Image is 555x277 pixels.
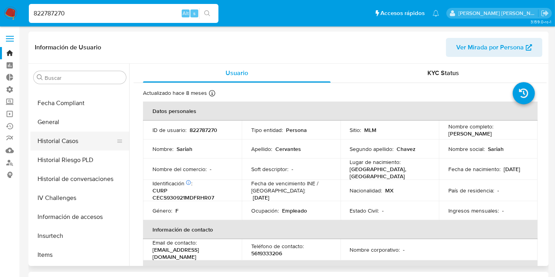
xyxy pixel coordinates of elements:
th: Datos personales [143,102,538,121]
p: Sitio : [350,126,361,134]
p: Identificación : [152,180,192,187]
button: search-icon [199,8,215,19]
p: País de residencia : [448,187,494,194]
button: Ver Mirada por Persona [446,38,542,57]
button: Buscar [37,74,43,81]
p: Nombre del comercio : [152,166,207,173]
p: Chavez [397,145,416,153]
p: Ingresos mensuales : [448,207,499,214]
p: Actualizado hace 8 meses [143,89,207,97]
p: [DATE] [504,166,520,173]
p: Estado Civil : [350,207,379,214]
p: F [175,207,179,214]
button: Información de accesos [30,207,129,226]
span: Usuario [226,68,248,77]
p: Nombre completo : [448,123,493,130]
p: Nombre : [152,145,173,153]
p: - [292,166,293,173]
button: Historial Riesgo PLD [30,151,129,170]
p: MX [386,187,394,194]
p: Tipo entidad : [251,126,283,134]
p: [GEOGRAPHIC_DATA], [GEOGRAPHIC_DATA] [350,166,427,180]
span: KYC Status [428,68,459,77]
p: CURP CECS930921MDFRHR07 [152,187,229,201]
button: IV Challenges [30,188,129,207]
span: Ver Mirada por Persona [456,38,524,57]
p: Email de contacto : [152,239,197,246]
p: MLM [365,126,377,134]
p: carlos.obholz@mercadolibre.com [459,9,538,17]
a: Notificaciones [433,10,439,17]
p: Nacionalidad : [350,187,382,194]
p: Empleado [282,207,307,214]
p: Sariah [177,145,192,153]
p: Ocupación : [251,207,279,214]
p: Fecha de vencimiento INE / [GEOGRAPHIC_DATA] : [251,180,331,194]
p: - [210,166,211,173]
p: 822787270 [190,126,217,134]
button: Historial de conversaciones [30,170,129,188]
p: 5619333206 [251,250,282,257]
p: Género : [152,207,172,214]
p: - [502,207,504,214]
input: Buscar [45,74,123,81]
p: ID de usuario : [152,126,186,134]
p: [PERSON_NAME] [448,130,492,137]
input: Buscar usuario o caso... [29,8,218,19]
button: Historial Casos [30,132,123,151]
p: - [497,187,499,194]
p: - [403,246,405,253]
h1: Información de Usuario [35,43,101,51]
p: Nombre social : [448,145,485,153]
button: Items [30,245,129,264]
p: Fecha de nacimiento : [448,166,500,173]
p: Lugar de nacimiento : [350,158,401,166]
p: Soft descriptor : [251,166,288,173]
p: [DATE] [253,194,269,201]
button: Insurtech [30,226,129,245]
button: General [30,113,129,132]
p: [EMAIL_ADDRESS][DOMAIN_NAME] [152,246,229,260]
th: Información de contacto [143,220,538,239]
p: Teléfono de contacto : [251,243,304,250]
span: Accesos rápidos [380,9,425,17]
p: Sariah [488,145,504,153]
p: Segundo apellido : [350,145,394,153]
p: Apellido : [251,145,272,153]
p: Persona [286,126,307,134]
a: Salir [541,9,549,17]
p: - [382,207,384,214]
p: Cervantes [275,145,301,153]
span: s [193,9,196,17]
span: Alt [182,9,189,17]
button: Fecha Compliant [30,94,129,113]
p: Nombre corporativo : [350,246,400,253]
